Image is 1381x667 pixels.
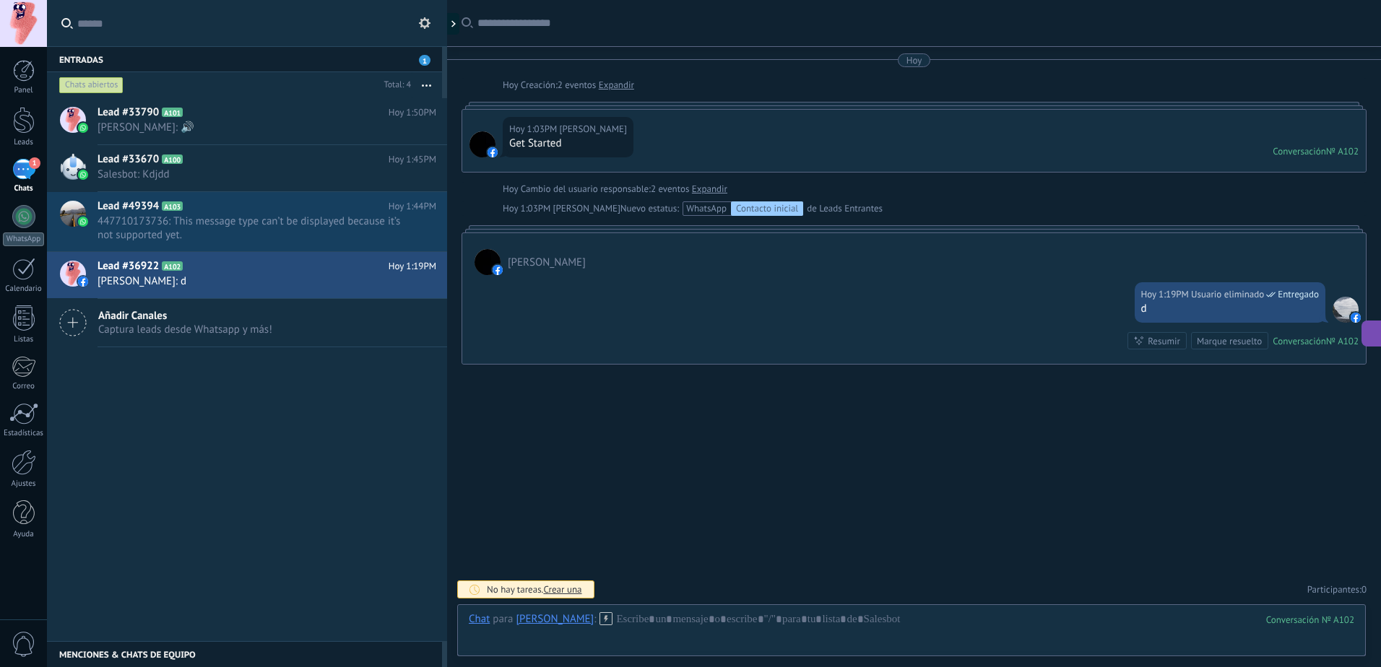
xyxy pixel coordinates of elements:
div: Entradas [47,46,442,72]
div: de Leads Entrantes [620,201,883,216]
span: [PERSON_NAME]: 🔊 [98,121,409,134]
div: Hoy [503,182,521,196]
div: Contacto inicial [731,201,803,216]
div: Chats [3,184,45,193]
a: Expandir [599,78,634,92]
span: Hoy 1:45PM [389,152,436,167]
div: Creación: [503,78,634,92]
span: Nuevo estatus: [620,201,679,216]
span: 2 eventos [558,78,596,92]
div: Get Started [509,136,627,151]
div: No hay tareas. [487,583,582,596]
span: 0 [1361,583,1367,596]
div: Cambio del usuario responsable: [503,182,727,196]
a: Lead #33670 A100 Hoy 1:45PM Salesbot: Kdjdd [47,145,447,191]
span: Lead #49394 [98,199,159,214]
div: Samir Guzman [516,612,594,625]
span: Lead #36922 [98,259,159,274]
div: Mostrar [445,13,459,35]
span: 1 [29,157,40,169]
div: № A102 [1326,145,1359,157]
div: Resumir [1148,334,1180,348]
span: Usuario eliminado [1191,287,1264,302]
span: Samir Guzman [508,256,586,269]
span: 447710173736: This message type can’t be displayed because it’s not supported yet. [98,214,409,242]
div: Conversación [1273,335,1326,347]
span: Entregado [1278,287,1319,302]
div: Ayuda [3,530,45,539]
img: waba.svg [78,170,88,180]
span: : [594,612,596,627]
span: Samir Guzman [475,249,501,275]
div: Panel [3,86,45,95]
span: para [493,612,513,627]
div: 102 [1266,614,1354,626]
div: № A102 [1326,335,1359,347]
span: Añadir Canales [98,309,272,323]
a: Participantes:0 [1307,583,1367,596]
div: Chats abiertos [59,77,124,94]
span: A101 [162,108,183,117]
img: facebook-sm.svg [78,276,88,287]
span: Captura leads desde Whatsapp y más! [98,323,272,336]
span: Salesbot: Kdjdd [98,167,409,181]
div: d [1141,302,1319,316]
div: Leads [3,138,45,147]
span: Crear una [543,583,581,596]
a: Expandir [692,182,727,196]
img: facebook-sm.svg [488,147,498,157]
span: Hoy 1:50PM [389,105,436,120]
div: Correo [3,382,45,391]
span: Lead #33670 [98,152,159,167]
div: Estadísticas [3,429,45,438]
span: A102 [162,261,183,271]
div: WhatsApp [3,232,44,246]
div: Hoy [906,53,922,67]
div: Ajustes [3,479,45,489]
div: Marque resuelto [1197,334,1262,348]
span: 2 eventos [651,182,689,196]
img: waba.svg [78,123,88,133]
span: Samir Guzman [560,122,627,136]
div: Hoy 1:03PM [503,201,553,216]
span: Hoy 1:44PM [389,199,436,214]
div: Total: 4 [378,78,411,92]
span: A103 [162,201,183,211]
div: Calendario [3,284,45,294]
a: Lead #49394 A103 Hoy 1:44PM 447710173736: This message type can’t be displayed because it’s not s... [47,192,447,251]
a: Lead #36922 A102 Hoy 1:19PM [PERSON_NAME]: d [47,252,447,298]
img: waba.svg [78,217,88,227]
span: Hoy 1:19PM [389,259,436,274]
span: Samir Guzman [469,131,495,157]
span: Samer Guzman [553,202,620,214]
span: [PERSON_NAME]: d [98,274,409,288]
div: Hoy [503,78,521,92]
span: A100 [162,154,183,164]
div: Hoy 1:03PM [509,122,560,136]
div: Hoy 1:19PM [1141,287,1192,302]
a: Lead #33790 A101 Hoy 1:50PM [PERSON_NAME]: 🔊 [47,98,447,144]
span: Lead #33790 [98,105,159,120]
button: Más [411,72,442,98]
div: Conversación [1273,145,1326,157]
img: facebook-sm.svg [1351,313,1361,323]
div: Listas [3,335,45,344]
div: Menciones & Chats de equipo [47,641,442,667]
span: 1 [419,55,430,66]
img: facebook-sm.svg [493,265,503,275]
